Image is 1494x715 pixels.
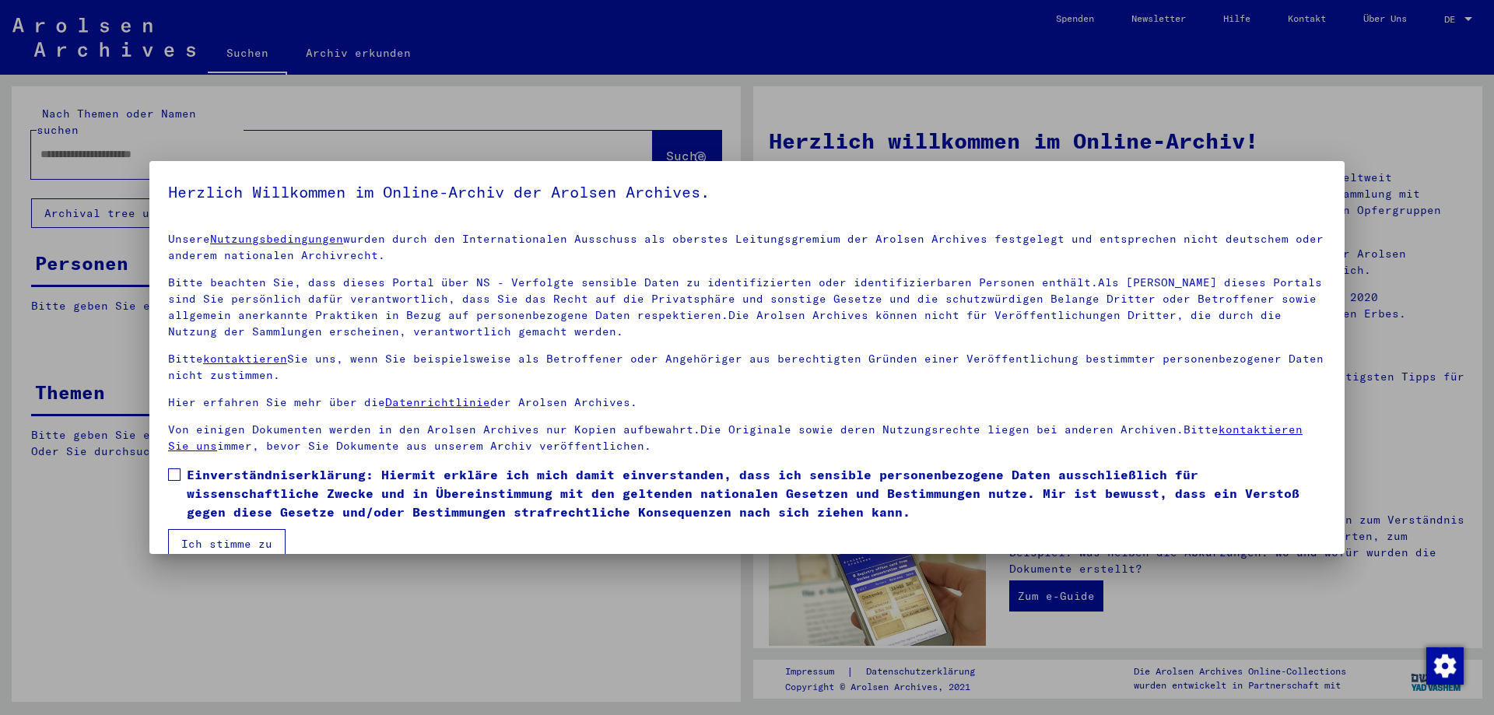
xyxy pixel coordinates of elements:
[168,394,1326,411] p: Hier erfahren Sie mehr über die der Arolsen Archives.
[203,352,287,366] a: kontaktieren
[1426,647,1464,685] img: Zustimmung ändern
[187,465,1326,521] span: Einverständniserklärung: Hiermit erkläre ich mich damit einverstanden, dass ich sensible personen...
[168,180,1326,205] h5: Herzlich Willkommen im Online-Archiv der Arolsen Archives.
[168,231,1326,264] p: Unsere wurden durch den Internationalen Ausschuss als oberstes Leitungsgremium der Arolsen Archiv...
[168,422,1303,453] a: kontaktieren Sie uns
[168,529,286,559] button: Ich stimme zu
[210,232,343,246] a: Nutzungsbedingungen
[168,422,1326,454] p: Von einigen Dokumenten werden in den Arolsen Archives nur Kopien aufbewahrt.Die Originale sowie d...
[385,395,490,409] a: Datenrichtlinie
[168,351,1326,384] p: Bitte Sie uns, wenn Sie beispielsweise als Betroffener oder Angehöriger aus berechtigten Gründen ...
[168,275,1326,340] p: Bitte beachten Sie, dass dieses Portal über NS - Verfolgte sensible Daten zu identifizierten oder...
